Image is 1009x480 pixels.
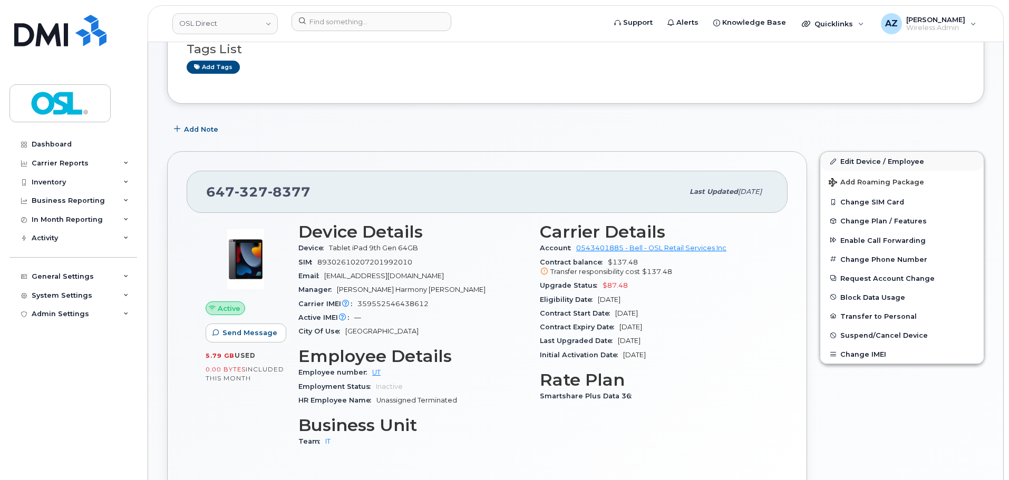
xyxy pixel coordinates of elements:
span: Initial Activation Date [540,351,623,359]
span: Suspend/Cancel Device [840,331,928,339]
span: Contract Expiry Date [540,323,619,331]
span: [DATE] [598,296,620,303]
h3: Carrier Details [540,222,769,241]
span: [DATE] [619,323,642,331]
span: Device [298,244,329,252]
a: Add tags [187,61,240,74]
h3: Rate Plan [540,370,769,389]
span: Employee number [298,368,372,376]
span: Active [218,303,240,314]
span: [GEOGRAPHIC_DATA] [345,327,419,335]
span: [DATE] [623,351,646,359]
span: Add Note [184,124,218,134]
button: Change Plan / Features [820,211,984,230]
span: Quicklinks [814,19,853,28]
span: Alerts [676,17,698,28]
span: Unassigned Terminated [376,396,457,404]
span: [PERSON_NAME] Harmony [PERSON_NAME] [337,286,486,293]
span: Last updated [690,188,738,195]
button: Change IMEI [820,345,984,364]
span: AZ [885,17,898,30]
span: 5.79 GB [206,352,235,359]
span: [DATE] [618,337,641,345]
span: Email [298,272,324,280]
button: Send Message [206,324,286,342]
h3: Tags List [187,43,965,56]
a: Knowledge Base [706,12,793,33]
span: [DATE] [738,188,762,195]
span: [DATE] [615,309,638,317]
span: used [235,351,256,359]
span: Last Upgraded Date [540,337,618,345]
span: Inactive [376,383,403,390]
span: Employment Status [298,383,376,390]
span: Carrier IMEI [298,300,357,308]
span: Smartshare Plus Data 36 [540,392,637,400]
span: Active IMEI [298,314,354,321]
a: 0543401885 - Bell - OSL Retail Services Inc [576,244,726,252]
span: HR Employee Name [298,396,376,404]
span: Send Message [222,328,277,338]
button: Change Phone Number [820,250,984,269]
span: Support [623,17,653,28]
span: Transfer responsibility cost [550,268,640,276]
span: Contract Start Date [540,309,615,317]
h3: Device Details [298,222,527,241]
span: 359552546438612 [357,300,429,308]
button: Suspend/Cancel Device [820,326,984,345]
a: UT [372,368,381,376]
span: Team [298,437,325,445]
span: Upgrade Status [540,281,603,289]
button: Add Note [167,120,227,139]
span: Knowledge Base [722,17,786,28]
span: City Of Use [298,327,345,335]
span: Account [540,244,576,252]
button: Block Data Usage [820,288,984,307]
a: Support [607,12,660,33]
span: $137.48 [642,268,672,276]
span: Eligibility Date [540,296,598,303]
button: Transfer to Personal [820,307,984,326]
span: $137.48 [540,258,769,277]
span: included this month [206,365,284,383]
h3: Business Unit [298,416,527,435]
button: Enable Call Forwarding [820,231,984,250]
span: 0.00 Bytes [206,366,246,373]
span: SIM [298,258,317,266]
a: OSL Direct [172,13,278,34]
span: [EMAIL_ADDRESS][DOMAIN_NAME] [324,272,444,280]
span: [PERSON_NAME] [906,15,965,24]
button: Add Roaming Package [820,171,984,192]
button: Change SIM Card [820,192,984,211]
span: 327 [235,184,268,200]
span: 8377 [268,184,311,200]
a: Alerts [660,12,706,33]
span: Change Plan / Features [840,217,927,225]
div: Quicklinks [794,13,871,34]
a: Edit Device / Employee [820,152,984,171]
img: image20231002-3703462-c5m3jd.jpeg [214,228,277,291]
span: 647 [206,184,311,200]
span: Manager [298,286,337,293]
div: Andy Zhang [874,13,984,34]
input: Find something... [292,12,451,31]
span: Wireless Admin [906,24,965,32]
span: — [354,314,361,321]
span: Add Roaming Package [829,178,924,188]
span: Tablet iPad 9th Gen 64GB [329,244,418,252]
span: Contract balance [540,258,608,266]
span: 89302610207201992010 [317,258,412,266]
span: $87.48 [603,281,628,289]
span: Enable Call Forwarding [840,236,926,244]
h3: Employee Details [298,347,527,366]
a: IT [325,437,331,445]
button: Request Account Change [820,269,984,288]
